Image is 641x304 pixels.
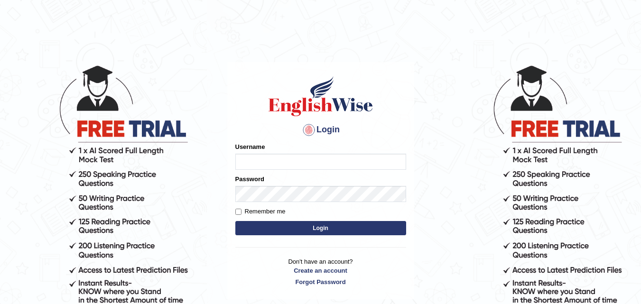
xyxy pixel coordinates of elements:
[235,266,406,275] a: Create an account
[235,257,406,286] p: Don't have an account?
[267,75,375,118] img: Logo of English Wise sign in for intelligent practice with AI
[235,207,286,216] label: Remember me
[235,221,406,235] button: Login
[235,277,406,286] a: Forgot Password
[235,122,406,138] h4: Login
[235,142,265,151] label: Username
[235,175,264,184] label: Password
[235,209,242,215] input: Remember me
